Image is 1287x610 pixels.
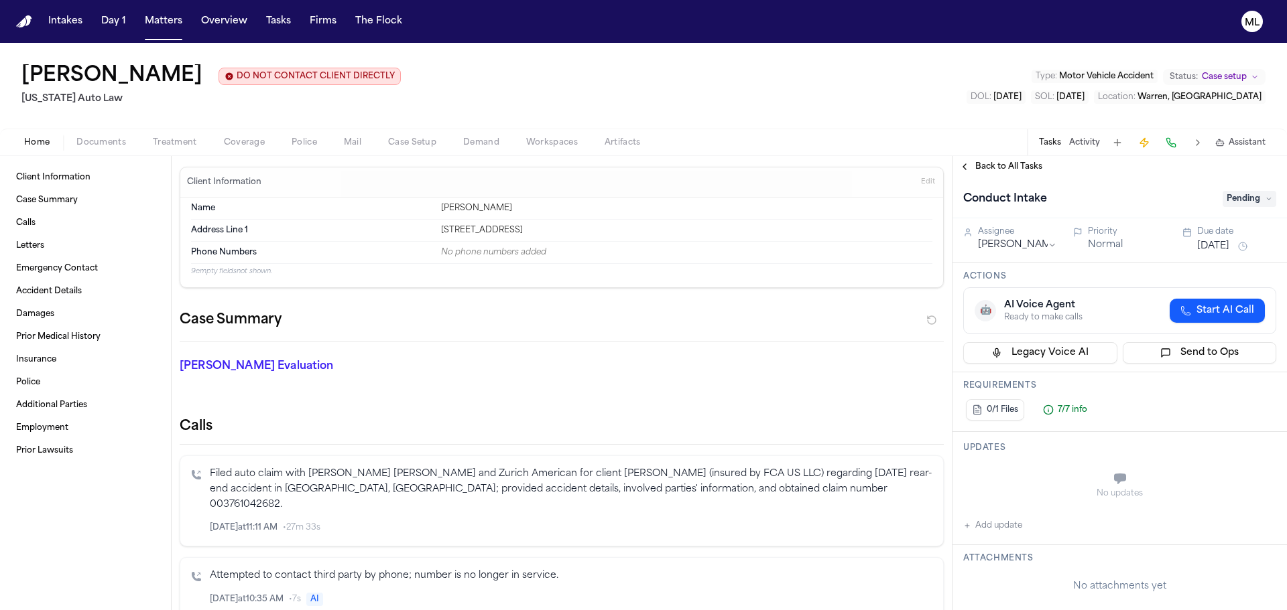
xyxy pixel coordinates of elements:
dt: Name [191,203,433,214]
span: Type : [1036,72,1057,80]
a: Employment [11,417,160,439]
a: Emergency Contact [11,258,160,279]
a: Accident Details [11,281,160,302]
button: The Flock [350,9,408,33]
a: Insurance [11,349,160,370]
span: Mail [344,137,361,148]
button: Add Task [1108,133,1127,152]
a: Case Summary [11,189,160,211]
button: Start AI Call [1170,299,1265,323]
h2: Calls [180,417,944,436]
h1: [PERSON_NAME] [21,64,202,88]
span: Case Setup [388,137,436,148]
a: Letters [11,235,160,256]
span: 0/1 Files [987,404,1018,415]
span: Assistant [1229,137,1266,148]
span: Start AI Call [1197,304,1254,317]
span: [DATE] at 11:11 AM [210,522,278,533]
span: Status: [1170,72,1198,82]
span: Case setup [1202,72,1247,82]
a: Calls [11,212,160,234]
p: [PERSON_NAME] Evaluation [180,358,424,374]
a: Additional Parties [11,394,160,416]
span: Police [292,137,317,148]
span: Phone Numbers [191,247,257,258]
span: [DATE] at 10:35 AM [210,594,284,605]
div: [PERSON_NAME] [441,203,932,214]
button: 7/7 info [1035,399,1095,421]
span: Treatment [153,137,197,148]
button: Assistant [1215,137,1266,148]
dt: Address Line 1 [191,225,433,236]
span: SOL : [1035,93,1054,101]
h2: [US_STATE] Auto Law [21,91,401,107]
div: No phone numbers added [441,247,932,258]
span: Motor Vehicle Accident [1059,72,1154,80]
h3: Attachments [963,553,1276,564]
button: Tasks [261,9,296,33]
a: Prior Medical History [11,326,160,348]
button: Day 1 [96,9,131,33]
button: Normal [1088,238,1123,252]
p: Attempted to contact third party by phone; number is no longer in service. [210,568,932,584]
div: [STREET_ADDRESS] [441,225,932,236]
button: Add update [963,518,1022,534]
span: DOL : [971,93,991,101]
button: Intakes [43,9,88,33]
div: Assignee [978,226,1057,237]
button: [DATE] [1197,240,1229,253]
div: No attachments yet [963,580,1276,593]
button: Edit Type: Motor Vehicle Accident [1032,70,1158,83]
span: • 27m 33s [283,522,320,533]
button: Edit DOL: 2025-07-16 [967,90,1026,104]
img: Finch Logo [16,15,32,28]
span: Location : [1098,93,1136,101]
h3: Actions [963,271,1276,282]
button: Make a Call [1162,133,1180,152]
div: Ready to make calls [1004,312,1083,323]
span: Demand [463,137,499,148]
button: Edit Location: Warren, MI [1094,90,1266,104]
button: Tasks [1039,137,1061,148]
button: Edit SOL: 2028-07-16 [1031,90,1089,104]
span: Workspaces [526,137,578,148]
span: AI [306,593,323,606]
button: Firms [304,9,342,33]
button: Send to Ops [1123,342,1277,364]
span: [DATE] [1056,93,1085,101]
span: Documents [76,137,126,148]
span: Coverage [224,137,265,148]
span: Back to All Tasks [975,161,1042,172]
button: Edit [917,171,939,193]
span: • 7s [289,594,301,605]
a: Prior Lawsuits [11,440,160,461]
button: Overview [196,9,253,33]
button: Back to All Tasks [953,161,1049,172]
a: Damages [11,303,160,325]
button: Matters [139,9,188,33]
div: AI Voice Agent [1004,299,1083,312]
a: Home [16,15,32,28]
button: Snooze task [1235,238,1251,254]
span: Pending [1223,191,1276,207]
div: No updates [963,488,1276,499]
span: [DATE] [993,93,1022,101]
button: Edit matter name [21,64,202,88]
span: Warren, [GEOGRAPHIC_DATA] [1138,93,1262,101]
p: 9 empty fields not shown. [191,266,932,277]
a: Client Information [11,167,160,188]
p: Filed auto claim with [PERSON_NAME] [PERSON_NAME] and Zurich American for client [PERSON_NAME] (i... [210,467,932,512]
h3: Client Information [184,177,264,187]
button: Edit client contact restriction [219,68,401,85]
a: Police [11,372,160,393]
span: 7/7 info [1058,404,1087,415]
h2: Case Summary [180,309,282,331]
button: Create Immediate Task [1135,133,1154,152]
